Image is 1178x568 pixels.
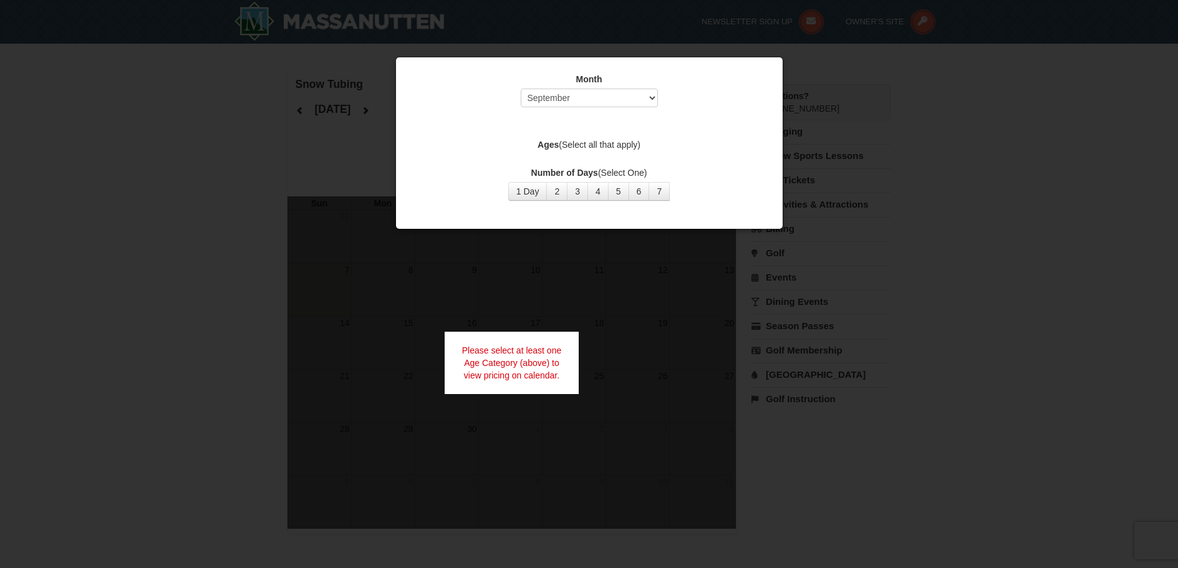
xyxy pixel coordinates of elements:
div: Please select at least one Age Category (above) to view pricing on calendar. [445,332,579,394]
label: (Select One) [412,166,767,179]
button: 5 [608,182,629,201]
strong: Number of Days [531,168,598,178]
button: 1 Day [508,182,548,201]
strong: Ages [538,140,559,150]
button: 7 [649,182,670,201]
label: (Select all that apply) [412,138,767,151]
button: 2 [546,182,567,201]
button: 3 [567,182,588,201]
strong: Month [576,74,602,84]
button: 6 [629,182,650,201]
button: 4 [587,182,609,201]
